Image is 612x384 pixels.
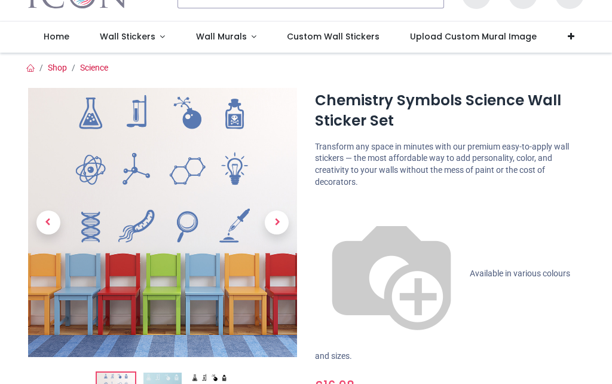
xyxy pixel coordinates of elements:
[287,31,380,42] span: Custom Wall Stickers
[315,141,584,188] p: Transform any space in minutes with our premium easy-to-apply wall stickers — the most affordable...
[315,90,584,132] h1: Chemistry Symbols Science Wall Sticker Set
[28,129,69,317] a: Previous
[44,31,69,42] span: Home
[257,129,298,317] a: Next
[100,31,155,42] span: Wall Stickers
[315,197,468,351] img: color-wheel.png
[28,88,297,357] img: Chemistry Symbols Science Wall Sticker Set
[265,211,289,234] span: Next
[80,63,108,72] a: Science
[196,31,247,42] span: Wall Murals
[180,22,272,53] a: Wall Murals
[36,211,60,234] span: Previous
[48,63,67,72] a: Shop
[410,31,537,42] span: Upload Custom Mural Image
[84,22,180,53] a: Wall Stickers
